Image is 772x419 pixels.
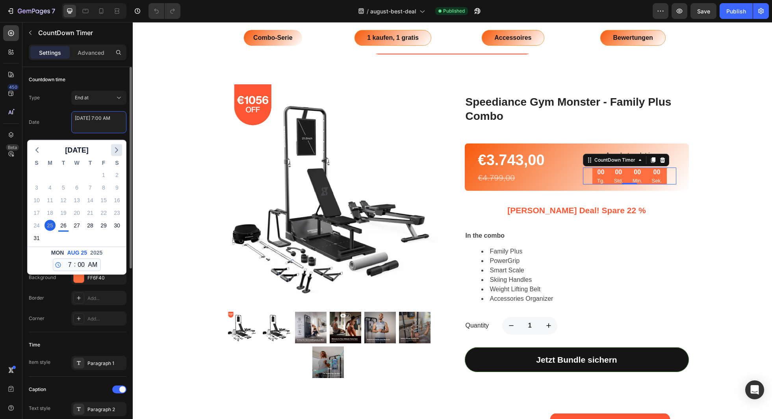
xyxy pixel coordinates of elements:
button: increment [407,295,425,313]
span: 25 [81,249,87,257]
button: Save [690,3,716,19]
div: Friday, Aug 1, 2025 [98,169,109,181]
div: Date [29,119,39,126]
li: PowerGrip [349,234,555,244]
div: S [110,158,124,169]
div: W [70,158,84,169]
div: Paragraph 2 [87,406,124,413]
div: Sunday, Aug 10, 2025 [31,195,42,206]
iframe: Design area [133,22,772,419]
div: Sunday, Aug 24, 2025 [31,220,42,231]
p: Advanced [78,48,104,57]
div: FF6F40 [87,274,124,281]
div: Sunday, Aug 3, 2025 [31,182,42,193]
div: €4.799,00 [345,149,438,163]
div: Tuesday, Aug 5, 2025 [58,182,69,193]
div: Sunday, Aug 31, 2025 [31,233,42,244]
div: Tuesday, Aug 19, 2025 [58,207,69,218]
li: Weight Lifting Belt [349,263,555,272]
div: M [43,158,57,169]
span: 2025 [90,249,102,257]
button: End at [71,91,126,105]
button: [DATE] [62,144,92,156]
div: Add... [87,295,124,302]
div: Publish [726,7,746,15]
div: Thursday, Aug 28, 2025 [85,220,96,231]
span: august-best-deal [370,7,416,15]
p: Std. [481,155,490,163]
div: 450 [7,84,19,90]
div: Friday, Aug 8, 2025 [98,182,109,193]
div: Thursday, Aug 7, 2025 [85,182,96,193]
div: T [84,158,97,169]
img: Speediance Gym Monster - Speediance [197,290,228,321]
div: Monday, Aug 25, 2025 [45,220,56,231]
div: Saturday, Aug 23, 2025 [111,207,122,218]
button: 7 [3,3,59,19]
div: Wednesday, Aug 13, 2025 [71,195,82,206]
span: Save [697,8,710,15]
div: Tuesday, Aug 26, 2025 [58,220,69,231]
div: Thursday, Aug 14, 2025 [85,195,96,206]
p: Min. [500,155,510,163]
button: Publish [720,3,753,19]
span: / [367,7,369,15]
div: Saturday, Aug 16, 2025 [111,195,122,206]
div: Corner [29,315,45,322]
li: Smart Scale [349,244,555,253]
span: : [74,260,76,269]
div: Monday, Aug 4, 2025 [45,182,56,193]
div: 00 [500,145,510,155]
div: 00 [519,145,529,155]
div: Friday, Aug 29, 2025 [98,220,109,231]
p: Tg. [464,155,472,163]
div: Beta [6,144,19,151]
div: Countdown time [29,76,65,83]
p: 7 [52,6,55,16]
div: Tuesday, Aug 12, 2025 [58,195,69,206]
p: CountDown Timer [38,28,123,37]
div: Friday, Aug 15, 2025 [98,195,109,206]
div: T [57,158,70,169]
img: Speediance Gym Monster - Speediance [180,324,211,356]
input: quantity [387,295,407,313]
p: Angebot endet in [451,128,543,138]
div: Paragraph 1 [87,360,124,367]
button: Jetzt Bundle sichern [332,325,556,350]
div: Background [29,274,56,281]
p: [PERSON_NAME] Deal! Spare 22 % [333,182,555,195]
div: 00 [464,145,472,155]
div: Thursday, Aug 21, 2025 [85,207,96,218]
span: Mon [51,249,64,257]
p: Quantity [333,299,356,308]
a: Speediance Gym Monster - Family Plus Combo [332,72,556,102]
div: Item style [29,359,50,366]
p: Sek. [519,155,529,163]
div: Undo/Redo [148,3,180,19]
div: Wednesday, Aug 6, 2025 [71,182,82,193]
div: Time [29,341,40,348]
div: Jetzt Bundle sichern [403,331,484,344]
div: Type [29,94,40,101]
div: 00 [481,145,490,155]
li: Accessories Organizer [349,272,555,281]
img: Speediance Gym Monster - Speediance [266,290,298,321]
img: Speediance Gym Monster - Speediance [232,290,263,321]
div: CountDown Timer [460,134,504,142]
span: Published [443,7,465,15]
div: Sunday, Aug 17, 2025 [31,207,42,218]
span: [DATE] [65,144,89,156]
div: €3.743,00 [345,128,438,149]
strong: In the combo [333,210,372,217]
div: F [97,158,110,169]
div: Text style [29,405,50,412]
div: Saturday, Aug 2, 2025 [111,169,122,181]
div: Open Intercom Messenger [745,380,764,399]
div: Friday, Aug 22, 2025 [98,207,109,218]
li: Family Plus [349,225,555,234]
div: Wednesday, Aug 27, 2025 [71,220,82,231]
